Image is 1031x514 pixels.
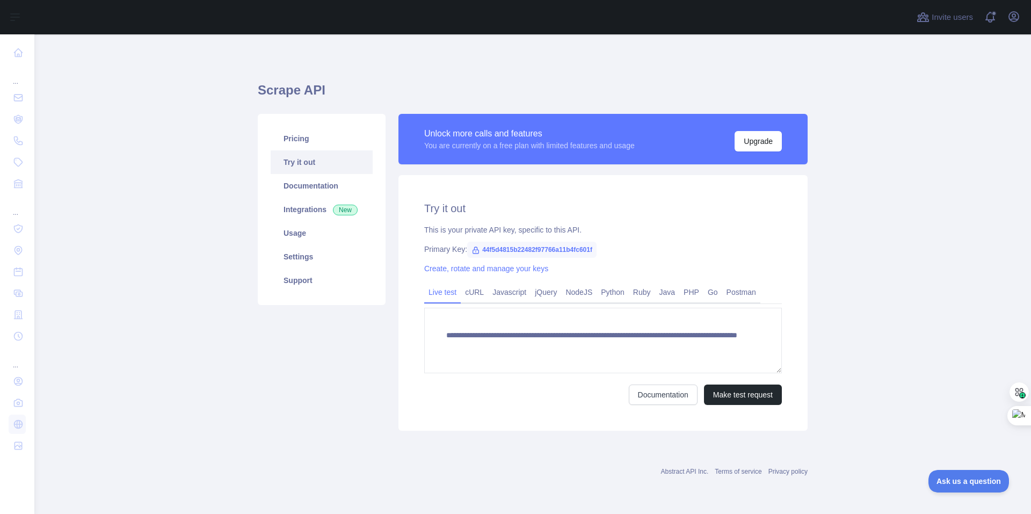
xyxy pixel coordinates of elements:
a: Java [655,284,680,301]
a: Postman [722,284,760,301]
a: PHP [679,284,703,301]
a: Try it out [271,150,373,174]
div: ... [9,64,26,86]
a: Settings [271,245,373,269]
a: Documentation [271,174,373,198]
a: Live test [424,284,461,301]
span: New [333,205,358,215]
button: Upgrade [735,131,782,151]
a: Python [597,284,629,301]
h1: Scrape API [258,82,808,107]
div: ... [9,348,26,370]
h2: Try it out [424,201,782,216]
a: Ruby [629,284,655,301]
div: Primary Key: [424,244,782,255]
a: Create, rotate and manage your keys [424,264,548,273]
a: Documentation [629,385,698,405]
div: This is your private API key, specific to this API. [424,225,782,235]
button: Invite users [914,9,975,26]
a: jQuery [531,284,561,301]
a: Support [271,269,373,292]
div: ... [9,196,26,217]
a: Usage [271,221,373,245]
span: 44f5d4815b22482f97766a11b4fc601f [467,242,597,258]
span: Invite users [932,11,973,24]
iframe: Toggle Customer Support [928,470,1010,493]
a: Abstract API Inc. [661,468,709,475]
a: Integrations New [271,198,373,221]
a: Terms of service [715,468,761,475]
a: cURL [461,284,488,301]
a: Javascript [488,284,531,301]
a: NodeJS [561,284,597,301]
div: Unlock more calls and features [424,127,635,140]
a: Pricing [271,127,373,150]
button: Make test request [704,385,782,405]
div: You are currently on a free plan with limited features and usage [424,140,635,151]
a: Privacy policy [768,468,808,475]
a: Go [703,284,722,301]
